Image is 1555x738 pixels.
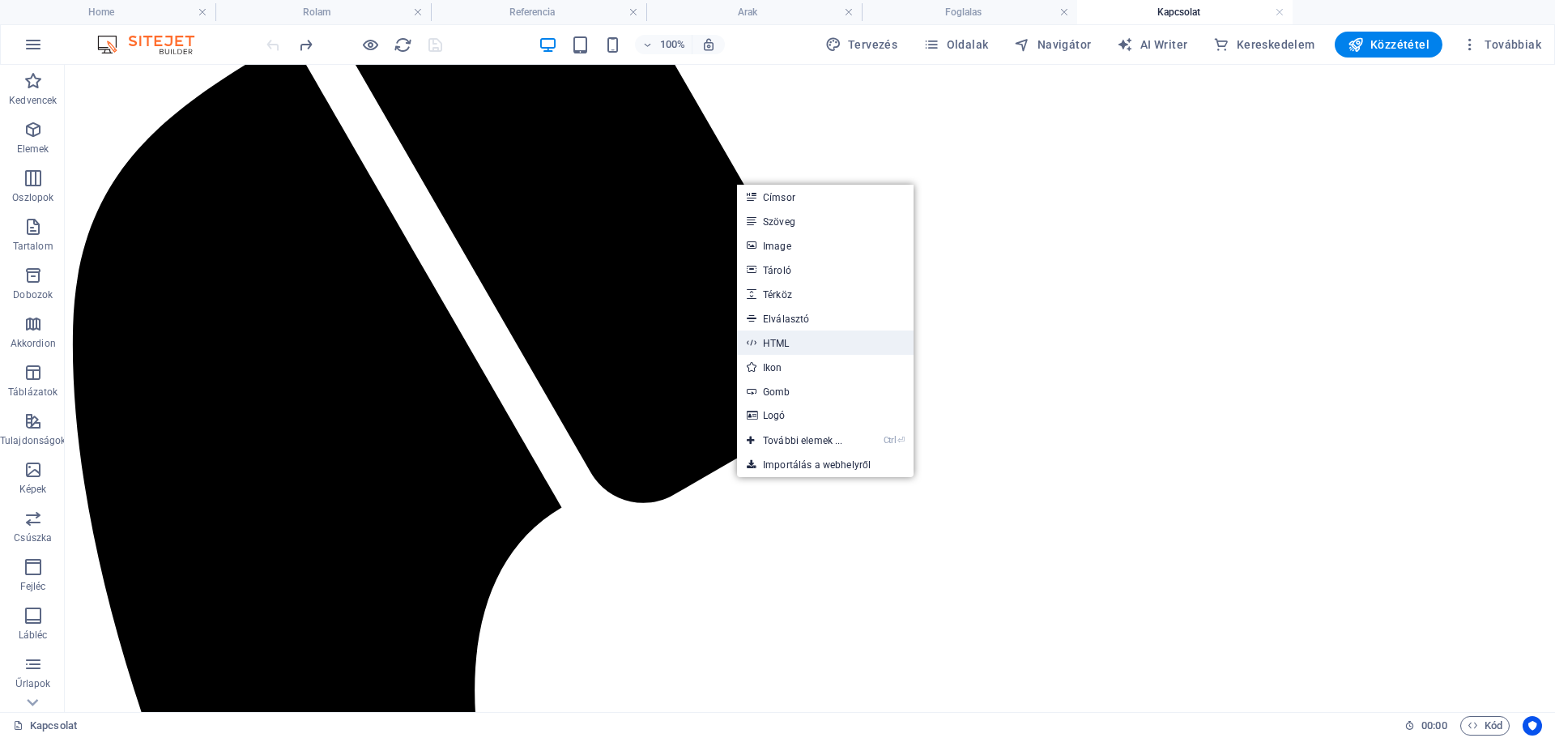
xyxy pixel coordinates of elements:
span: : [1433,719,1435,732]
button: Kód [1460,716,1510,736]
p: Űrlapok [15,677,50,690]
i: Weboldal újratöltése [394,36,412,54]
div: Tervezés (Ctrl+Alt+Y) [819,32,905,58]
span: Kód [1468,716,1502,736]
p: Táblázatok [8,386,58,399]
button: Kereskedelem [1207,32,1321,58]
p: Dobozok [13,288,53,301]
a: Szöveg [737,209,914,233]
button: 100% [635,35,692,54]
a: Ctrl⏎További elemek ... [737,429,853,453]
a: Gomb [737,379,914,403]
p: Akkordion [11,337,56,350]
span: Továbbiak [1462,36,1541,53]
a: Image [737,233,914,258]
i: Ismétlés: Beillesztés (Ctrl+Y, ⌘+Y) [296,36,315,54]
i: Átméretezés esetén automatikusan beállítja a nagyítási szintet a választott eszköznek megfelelően. [701,37,716,52]
p: Fejléc [20,580,46,593]
a: Elválasztó [737,306,914,331]
span: Közzététel [1348,36,1429,53]
button: Kattintson ide az előnézeti módból való kilépéshez és a szerkesztés folytatásához [360,35,380,54]
p: Oszlopok [12,191,53,204]
a: Kattintson a kijelölés megszüntetéséhez. Dupla kattintás az oldalak megnyitásához [13,716,77,736]
button: Usercentrics [1523,716,1542,736]
button: Navigátor [1008,32,1097,58]
a: HTML [737,331,914,355]
i: Ctrl [884,435,897,446]
button: redo [296,35,315,54]
a: Logó [737,403,914,428]
span: Navigátor [1014,36,1091,53]
span: AI Writer [1117,36,1187,53]
h4: Foglalas [862,3,1077,21]
p: Képek [19,483,47,496]
button: Továbbiak [1455,32,1548,58]
p: Elemek [17,143,49,156]
i: ⏎ [897,435,905,446]
h6: Munkamenet idő [1404,716,1447,736]
img: Editor Logo [93,35,215,54]
a: Ikon [737,355,914,379]
h6: 100% [659,35,685,54]
h4: Arak [646,3,862,21]
h4: Rolam [215,3,431,21]
h4: Referencia [431,3,646,21]
p: Kedvencek [9,94,57,107]
span: Oldalak [923,36,988,53]
h4: Kapcsolat [1077,3,1293,21]
button: AI Writer [1110,32,1194,58]
span: Kereskedelem [1213,36,1314,53]
p: Tartalom [13,240,53,253]
p: Lábléc [19,629,48,642]
a: Importálás a webhelyről [737,453,914,477]
button: Tervezés [819,32,905,58]
button: Oldalak [917,32,995,58]
p: Csúszka [14,531,52,544]
a: Térköz [737,282,914,306]
a: Címsor [737,185,914,209]
span: Tervezés [825,36,898,53]
span: 00 00 [1421,716,1446,736]
a: Tároló [737,258,914,282]
button: reload [393,35,412,54]
button: Közzététel [1335,32,1442,58]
